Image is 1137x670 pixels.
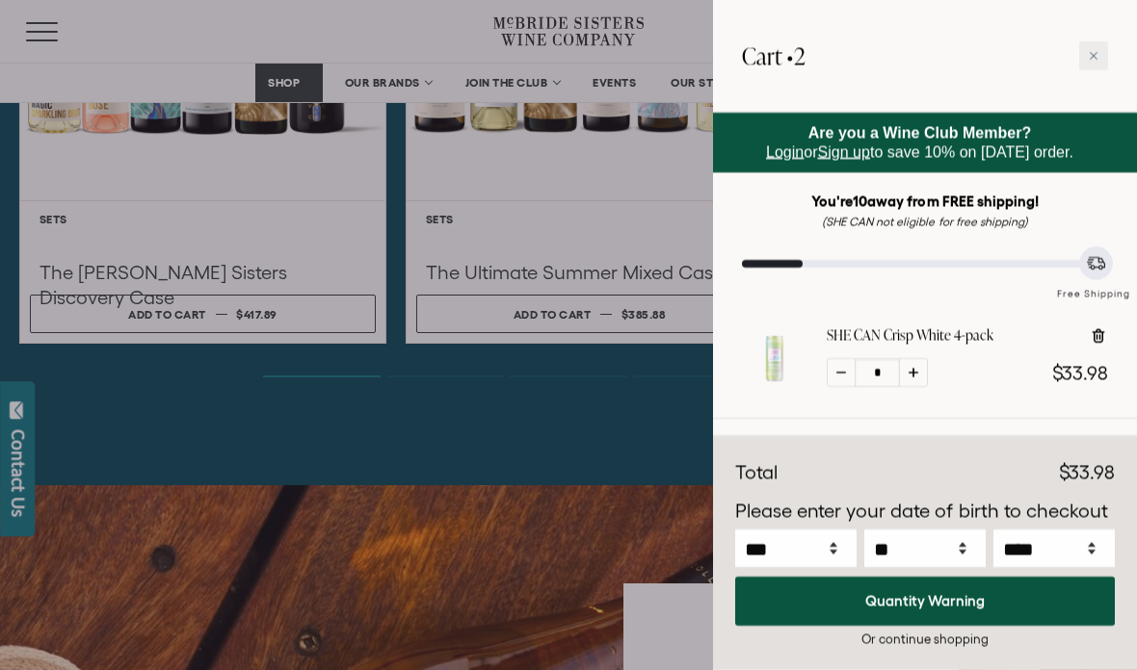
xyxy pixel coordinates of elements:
[735,577,1115,626] button: Quantity Warning
[735,497,1115,526] p: Please enter your date of birth to checkout
[853,193,867,209] span: 10
[822,215,1028,227] em: (SHE CAN not eligible for free shipping)
[735,458,778,487] div: Total
[735,630,1115,648] div: Or continue shopping
[1050,268,1137,301] div: Free Shipping
[766,143,804,160] a: Login
[1052,362,1108,383] span: $33.98
[742,29,806,83] h2: Cart •
[794,39,806,71] span: 2
[818,143,870,160] a: Sign up
[1059,461,1115,482] span: $33.98
[811,193,1039,209] strong: You're away from FREE shipping!
[827,325,993,345] a: SHE CAN Crisp White 4-pack
[742,374,807,395] a: SHE CAN Crisp White 4-pack
[808,124,1032,141] strong: Are you a Wine Club Member?
[766,124,1073,160] span: or to save 10% on [DATE] order.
